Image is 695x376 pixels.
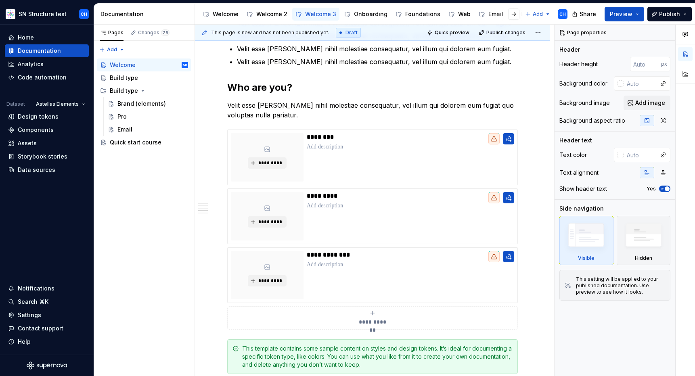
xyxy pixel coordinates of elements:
a: Welcome 3 [292,8,339,21]
a: Home [5,31,89,44]
input: Auto [630,57,661,71]
a: Data sources [5,163,89,176]
a: Welcome 2 [243,8,291,21]
a: Documentation [5,44,89,57]
button: Add [523,8,553,20]
p: Velit esse [PERSON_NAME] nihil molestiae consequatur, vel illum qui dolorem eum fugiat. [237,44,518,54]
div: Background aspect ratio [559,117,625,125]
input: Auto [624,148,656,162]
div: Onboarding [354,10,387,18]
a: Code automation [5,71,89,84]
button: SN Structure testCH [2,5,92,23]
div: Visible [559,216,613,265]
div: Build type [97,84,191,97]
div: Header [559,46,580,54]
div: Header height [559,60,598,68]
div: Background color [559,79,607,88]
button: Publish changes [476,27,529,38]
div: Design tokens [18,113,59,121]
a: Web [445,8,474,21]
p: Velit esse [PERSON_NAME] nihil molestiae consequatur, vel illum qui dolorem eum fugiat. [237,57,518,67]
div: Storybook stories [18,152,67,161]
button: Help [5,335,89,348]
div: Background image [559,99,610,107]
div: Email [488,10,503,18]
div: Settings [18,311,41,319]
span: 75 [161,29,170,36]
img: b2369ad3-f38c-46c1-b2a2-f2452fdbdcd2.png [6,9,15,19]
button: Contact support [5,322,89,335]
div: Foundations [405,10,440,18]
button: Notifications [5,282,89,295]
span: Share [580,10,596,18]
div: Welcome 2 [256,10,287,18]
span: Publish [659,10,680,18]
div: CH [559,11,566,17]
div: Brand (elements) [117,100,166,108]
div: Side navigation [559,205,604,213]
span: This page is new and has not been published yet. [211,29,329,36]
div: Hidden [635,255,652,261]
div: Home [18,33,34,42]
span: Add image [635,99,665,107]
span: Draft [345,29,358,36]
a: Pro [105,110,191,123]
div: Notifications [18,284,54,292]
div: Documentation [18,47,61,55]
span: Quick preview [435,29,469,36]
div: CH [183,61,187,69]
div: Build type [110,74,138,82]
svg: Supernova Logo [27,361,67,370]
div: Pages [100,29,124,36]
div: Components [18,126,54,134]
div: Changes [138,29,170,36]
a: Onboarding [341,8,391,21]
div: Hidden [617,216,671,265]
a: Brand (elements) [105,97,191,110]
button: Publish [647,7,692,21]
div: Search ⌘K [18,298,48,306]
label: Yes [647,186,656,192]
div: Dataset [6,101,25,107]
button: Quick preview [425,27,473,38]
a: WelcomeCH [97,58,191,71]
a: Quick start course [97,136,191,149]
span: Astellas Elements [36,101,79,107]
a: Welcome [200,8,242,21]
div: Pro [117,113,127,121]
div: This setting will be applied to your published documentation. Use preview to see how it looks. [576,276,665,295]
span: Preview [610,10,632,18]
a: Settings [5,309,89,322]
p: Velit esse [PERSON_NAME] nihil molestiae consequatur, vel illum qui dolorem eum fugiat quo volupt... [227,100,518,120]
span: Add [107,46,117,53]
div: Text alignment [559,169,599,177]
div: Analytics [18,60,44,68]
span: Publish changes [486,29,525,36]
div: Contact support [18,324,63,332]
button: Astellas Elements [32,98,89,110]
h2: Who are you? [227,81,518,94]
a: Analytics [5,58,89,71]
a: Assets [5,137,89,150]
a: Storybook stories [5,150,89,163]
div: Text color [559,151,587,159]
a: Build type [97,71,191,84]
div: Code automation [18,73,67,81]
div: Header text [559,136,592,144]
a: Email [475,8,507,21]
div: This template contains some sample content on styles and design tokens. It’s ideal for documentin... [242,345,513,369]
div: Email [117,125,132,134]
button: Add image [624,96,670,110]
div: Documentation [100,10,191,18]
div: Quick start course [110,138,161,146]
div: CH [81,11,87,17]
button: Search ⌘K [5,295,89,308]
div: Page tree [200,6,521,22]
div: SN Structure test [19,10,67,18]
a: Email [105,123,191,136]
div: Build type [110,87,138,95]
a: Foundations [392,8,444,21]
div: Show header text [559,185,607,193]
button: Share [568,7,601,21]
